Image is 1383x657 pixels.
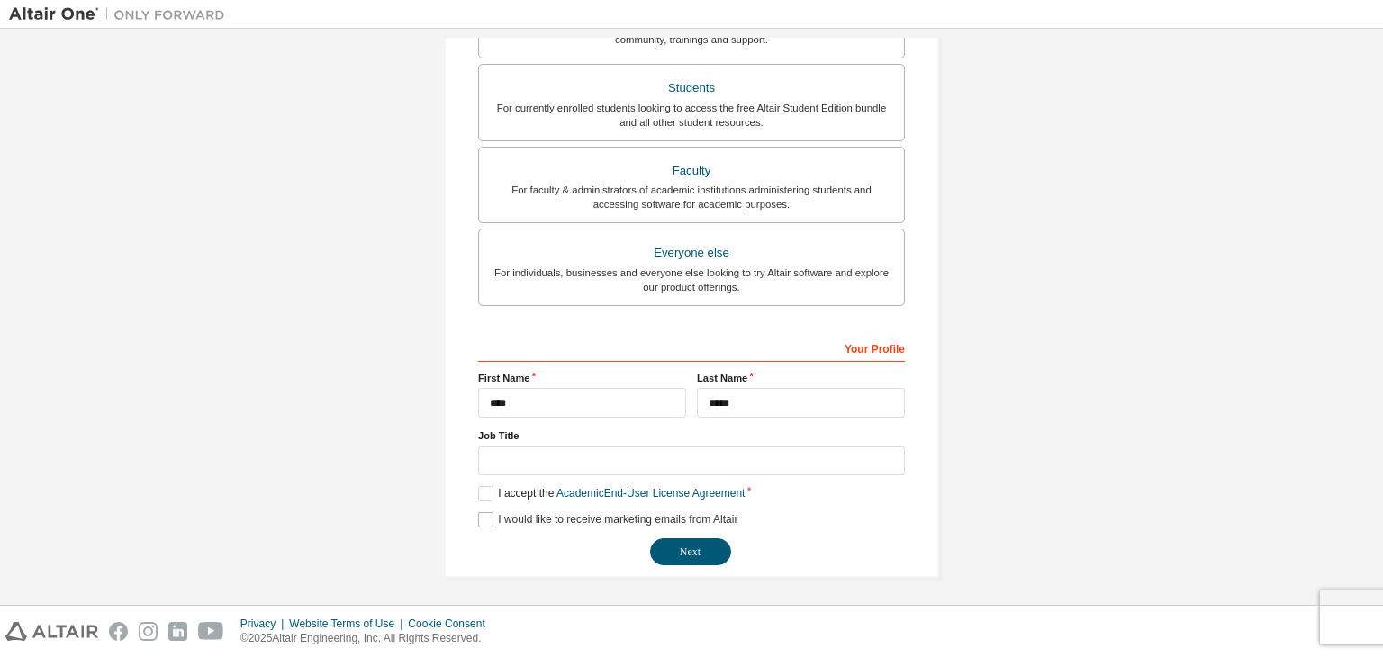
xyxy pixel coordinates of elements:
div: Everyone else [490,240,893,265]
a: Academic End-User License Agreement [556,487,745,499]
img: instagram.svg [139,622,158,641]
img: Altair One [9,5,234,23]
div: Students [490,76,893,101]
img: altair_logo.svg [5,622,98,641]
label: Job Title [478,428,905,443]
label: Last Name [697,371,905,385]
img: youtube.svg [198,622,224,641]
div: For currently enrolled students looking to access the free Altair Student Edition bundle and all ... [490,101,893,130]
label: I accept the [478,486,745,501]
img: linkedin.svg [168,622,187,641]
div: For faculty & administrators of academic institutions administering students and accessing softwa... [490,183,893,211]
label: I would like to receive marketing emails from Altair [478,512,737,527]
div: Your Profile [478,333,905,362]
div: Cookie Consent [408,616,495,631]
div: Website Terms of Use [289,616,408,631]
div: For individuals, businesses and everyone else looking to try Altair software and explore our prod... [490,265,893,294]
p: © 2025 Altair Engineering, Inc. All Rights Reserved. [240,631,496,646]
div: Privacy [240,616,289,631]
label: First Name [478,371,686,385]
button: Next [650,538,731,565]
div: Faculty [490,158,893,184]
img: facebook.svg [109,622,128,641]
